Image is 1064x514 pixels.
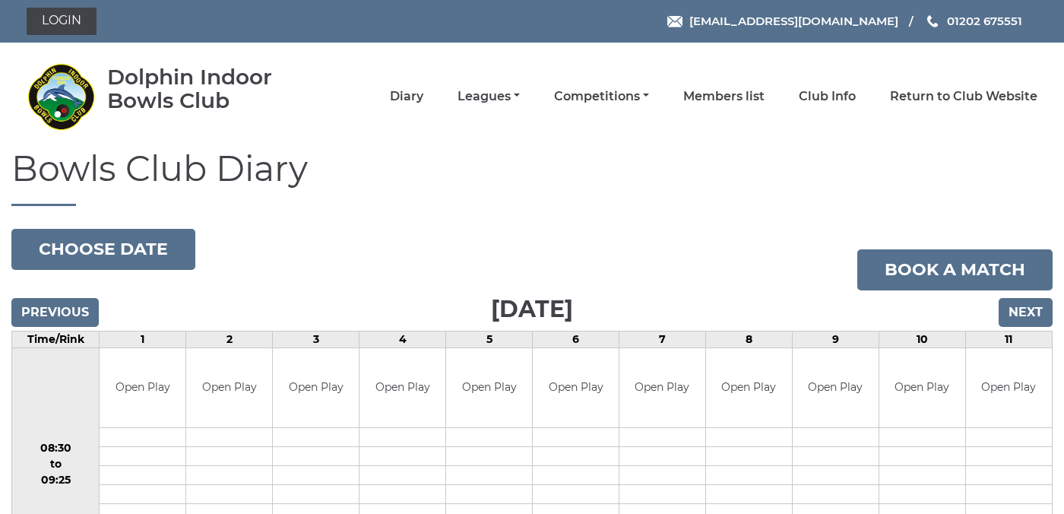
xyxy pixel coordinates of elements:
a: Leagues [458,88,520,105]
a: Competitions [554,88,649,105]
a: Email [EMAIL_ADDRESS][DOMAIN_NAME] [667,12,898,30]
a: Book a match [857,249,1053,290]
td: Open Play [706,348,792,428]
td: Open Play [533,348,619,428]
input: Previous [11,298,99,327]
td: 2 [186,331,273,347]
a: Diary [390,88,423,105]
td: 9 [792,331,879,347]
td: Open Play [879,348,965,428]
img: Email [667,16,682,27]
img: Phone us [927,15,938,27]
button: Choose date [11,229,195,270]
td: Open Play [359,348,445,428]
td: 3 [273,331,359,347]
td: 4 [359,331,446,347]
td: Open Play [619,348,705,428]
td: Open Play [186,348,272,428]
input: Next [999,298,1053,327]
td: 10 [879,331,965,347]
a: Phone us 01202 675551 [925,12,1022,30]
td: 1 [100,331,186,347]
h1: Bowls Club Diary [11,150,1053,206]
td: 6 [533,331,619,347]
span: [EMAIL_ADDRESS][DOMAIN_NAME] [689,14,898,28]
a: Login [27,8,97,35]
a: Return to Club Website [890,88,1037,105]
img: Dolphin Indoor Bowls Club [27,62,95,131]
td: Open Play [446,348,532,428]
td: Time/Rink [12,331,100,347]
a: Club Info [799,88,856,105]
td: 11 [965,331,1052,347]
td: Open Play [273,348,359,428]
td: 7 [619,331,706,347]
td: 5 [446,331,533,347]
a: Members list [683,88,765,105]
td: Open Play [100,348,185,428]
span: 01202 675551 [947,14,1022,28]
td: Open Play [966,348,1052,428]
td: 8 [705,331,792,347]
div: Dolphin Indoor Bowls Club [107,65,316,113]
td: Open Play [793,348,879,428]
